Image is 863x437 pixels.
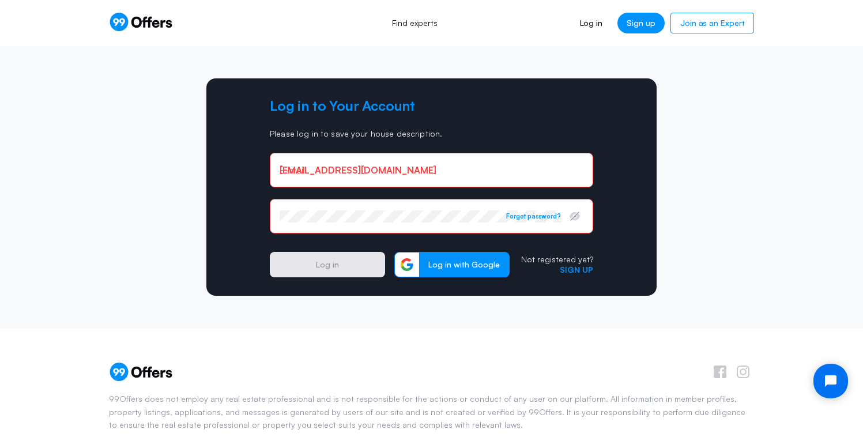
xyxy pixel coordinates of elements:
button: Forgot password? [506,212,561,220]
span: Log in with Google [419,259,509,270]
p: Please log in to save your house description. [270,129,593,139]
a: Find experts [379,10,450,36]
a: Sign up [617,13,665,33]
p: Not registered yet? [521,254,593,265]
button: Log in [270,252,385,277]
a: Log in [571,13,612,33]
iframe: Tidio Chat [804,354,858,408]
a: Join as an Expert [670,13,754,33]
p: 99Offers does not employ any real estate professional and is not responsible for the actions or c... [109,393,755,431]
h2: Log in to Your Account [270,97,593,115]
button: Log in with Google [394,252,510,277]
a: Sign up [560,265,593,274]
